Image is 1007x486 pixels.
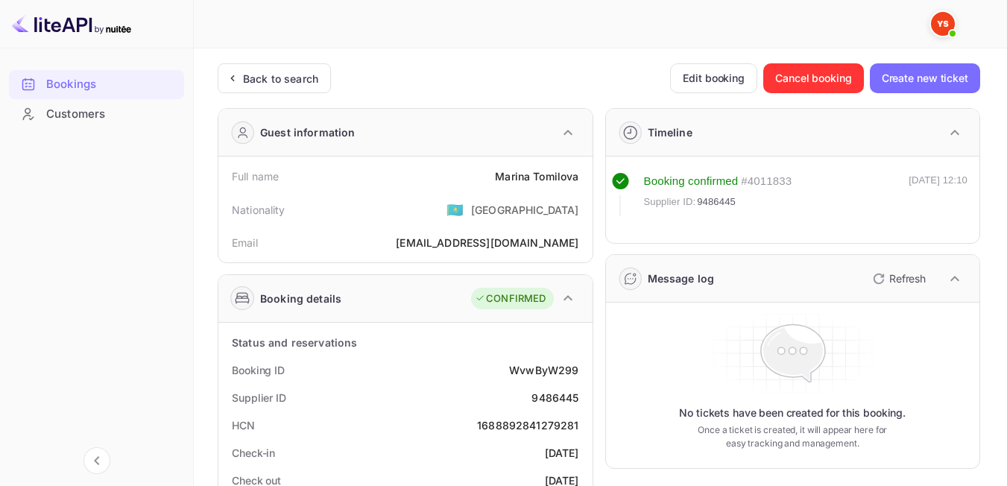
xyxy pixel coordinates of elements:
[670,63,757,93] button: Edit booking
[260,291,341,306] div: Booking details
[260,124,356,140] div: Guest information
[232,202,285,218] div: Nationality
[648,271,715,286] div: Message log
[679,405,906,420] p: No tickets have been created for this booking.
[931,12,955,36] img: Yandex Support
[232,235,258,250] div: Email
[870,63,980,93] button: Create new ticket
[763,63,864,93] button: Cancel booking
[446,196,464,223] span: United States
[12,12,131,36] img: LiteAPI logo
[644,173,739,190] div: Booking confirmed
[232,445,275,461] div: Check-in
[46,76,177,93] div: Bookings
[471,202,579,218] div: [GEOGRAPHIC_DATA]
[477,417,578,433] div: 1688892841279281
[644,195,696,209] span: Supplier ID:
[232,168,279,184] div: Full name
[232,335,357,350] div: Status and reservations
[889,271,926,286] p: Refresh
[396,235,578,250] div: [EMAIL_ADDRESS][DOMAIN_NAME]
[232,362,285,378] div: Booking ID
[909,173,967,216] div: [DATE] 12:10
[9,100,184,129] div: Customers
[648,124,692,140] div: Timeline
[697,195,736,209] span: 9486445
[243,71,318,86] div: Back to search
[741,173,792,190] div: # 4011833
[9,70,184,98] a: Bookings
[232,390,286,405] div: Supplier ID
[495,168,578,184] div: Marina Tomilova
[9,70,184,99] div: Bookings
[545,445,579,461] div: [DATE]
[9,100,184,127] a: Customers
[864,267,932,291] button: Refresh
[509,362,578,378] div: WvwByW299
[46,106,177,123] div: Customers
[232,417,255,433] div: HCN
[475,291,546,306] div: CONFIRMED
[83,447,110,474] button: Collapse navigation
[693,423,892,450] p: Once a ticket is created, it will appear here for easy tracking and management.
[531,390,578,405] div: 9486445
